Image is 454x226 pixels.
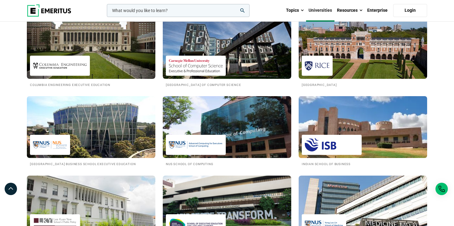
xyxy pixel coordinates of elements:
[166,82,288,87] h2: [GEOGRAPHIC_DATA] of Computer Science
[163,96,291,158] img: Universities We Work With
[302,161,424,166] h2: Indian School of Business
[292,93,434,161] img: Universities We Work With
[305,59,330,73] img: Rice University
[299,17,427,79] img: Universities We Work With
[27,96,155,158] img: Universities We Work With
[169,138,223,152] img: NUS School of Computing
[163,17,291,79] img: Universities We Work With
[33,59,87,73] img: Columbia Engineering Executive Education
[299,17,427,87] a: Universities We Work With Rice University [GEOGRAPHIC_DATA]
[166,161,288,166] h2: NUS School of Computing
[30,82,152,87] h2: Columbia Engineering Executive Education
[27,17,155,87] a: Universities We Work With Columbia Engineering Executive Education Columbia Engineering Executive...
[27,96,155,166] a: Universities We Work With National University of Singapore Business School Executive Education [G...
[30,161,152,166] h2: [GEOGRAPHIC_DATA] Business School Executive Education
[302,82,424,87] h2: [GEOGRAPHIC_DATA]
[163,17,291,87] a: Universities We Work With Carnegie Mellon University School of Computer Science [GEOGRAPHIC_DATA]...
[305,138,359,152] img: Indian School of Business
[169,59,223,73] img: Carnegie Mellon University School of Computer Science
[299,96,427,166] a: Universities We Work With Indian School of Business Indian School of Business
[33,138,67,152] img: National University of Singapore Business School Executive Education
[27,17,155,79] img: Universities We Work With
[163,96,291,166] a: Universities We Work With NUS School of Computing NUS School of Computing
[393,4,427,17] a: Login
[107,4,250,17] input: woocommerce-product-search-field-0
